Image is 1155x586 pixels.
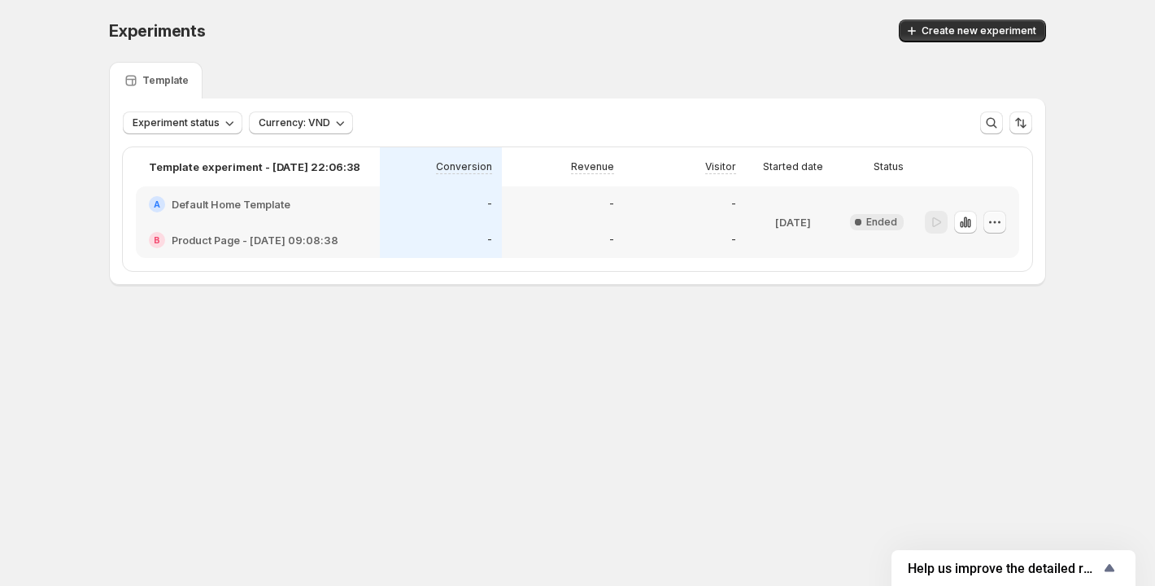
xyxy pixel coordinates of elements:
[609,198,614,211] p: -
[763,160,823,173] p: Started date
[154,235,160,245] h2: B
[154,199,160,209] h2: A
[149,159,360,175] p: Template experiment - [DATE] 22:06:38
[142,74,189,87] p: Template
[705,160,736,173] p: Visitor
[899,20,1046,42] button: Create new experiment
[922,24,1036,37] span: Create new experiment
[259,116,330,129] span: Currency: VND
[908,558,1119,578] button: Show survey - Help us improve the detailed report for A/B campaigns
[123,112,242,134] button: Experiment status
[609,234,614,247] p: -
[571,160,614,173] p: Revenue
[133,116,220,129] span: Experiment status
[731,234,736,247] p: -
[874,160,904,173] p: Status
[487,234,492,247] p: -
[487,198,492,211] p: -
[775,214,811,230] p: [DATE]
[172,196,290,212] h2: Default Home Template
[249,112,353,134] button: Currency: VND
[1009,112,1032,134] button: Sort the results
[436,160,492,173] p: Conversion
[109,21,206,41] span: Experiments
[908,561,1100,576] span: Help us improve the detailed report for A/B campaigns
[172,232,338,248] h2: Product Page - [DATE] 09:08:38
[866,216,897,229] span: Ended
[731,198,736,211] p: -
